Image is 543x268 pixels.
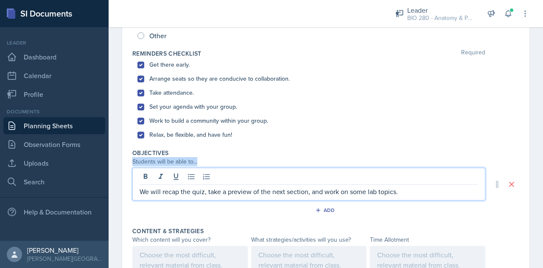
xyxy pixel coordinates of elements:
[149,74,290,83] label: Arrange seats so they are conducive to collaboration.
[3,136,105,153] a: Observation Forms
[461,49,485,58] span: Required
[317,207,335,214] div: Add
[27,254,102,263] div: [PERSON_NAME][GEOGRAPHIC_DATA]
[312,204,340,217] button: Add
[370,235,485,244] div: Time Allotment
[3,173,105,190] a: Search
[149,130,232,139] label: Relax, be flexible, and have fun!
[140,186,478,197] p: We will recap the quiz, take a preview of the next section, and work on some lab topics.
[149,60,190,69] label: Get there early.
[132,157,485,166] div: Students will be able to...
[149,102,237,111] label: Set your agenda with your group.
[132,49,202,58] label: Reminders Checklist
[132,149,169,157] label: Objectives
[3,48,105,65] a: Dashboard
[3,86,105,103] a: Profile
[3,203,105,220] div: Help & Documentation
[149,116,268,125] label: Work to build a community within your group.
[27,246,102,254] div: [PERSON_NAME]
[132,235,248,244] div: Which content will you cover?
[3,155,105,172] a: Uploads
[251,235,367,244] div: What strategies/activities will you use?
[3,67,105,84] a: Calendar
[149,88,194,97] label: Take attendance.
[3,117,105,134] a: Planning Sheets
[407,5,475,15] div: Leader
[132,227,204,235] label: Content & Strategies
[149,31,166,40] span: Other
[407,14,475,23] div: BIO 280 - Anatomy & Physiology I / Fall 2025
[3,39,105,47] div: Leader
[3,108,105,116] div: Documents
